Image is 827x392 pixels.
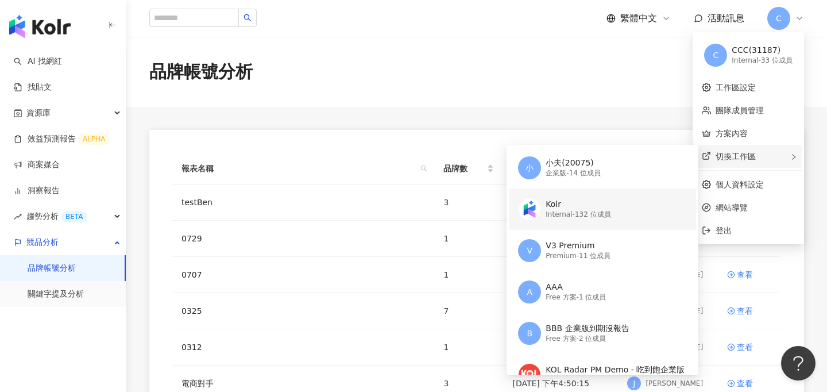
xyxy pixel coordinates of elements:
div: 查看 [737,341,753,353]
span: 資源庫 [26,100,51,126]
div: 查看 [737,377,753,390]
a: 查看 [727,341,772,353]
div: 小夫(20075) [546,157,600,169]
div: KOL Radar PM Demo - 吃到飽企業版 [546,364,685,376]
a: 查看 [727,305,772,317]
div: BETA [61,211,87,222]
div: CCC(31187) [732,45,793,56]
td: [DATE] 晚上7:20:20 [503,221,618,257]
a: 電商對手 [181,377,214,390]
img: KOLRadar_logo.jpeg [519,364,540,386]
th: 品牌數 [434,153,503,185]
div: Internal - 132 位成員 [546,210,610,220]
a: 商案媒合 [14,159,60,171]
img: Kolr%20app%20icon%20%281%29.png [519,198,540,220]
span: 活動訊息 [708,13,744,24]
span: C [776,12,782,25]
span: rise [14,213,22,221]
td: 7 [434,293,503,329]
span: C [713,49,718,62]
a: 0325 [181,305,202,317]
div: 企業版 - 14 位成員 [546,168,600,178]
span: 小 [525,162,534,174]
div: Premium - 11 位成員 [546,251,610,261]
a: searchAI 找網紅 [14,56,62,67]
span: A [527,286,533,298]
a: 關鍵字提及分析 [28,289,84,300]
div: 品牌帳號分析 [149,60,253,84]
div: 查看 [737,268,753,281]
span: 切換工作區 [716,152,756,161]
span: J [633,377,635,390]
a: 查看 [727,377,772,390]
img: logo [9,15,71,38]
a: 效益預測報告ALPHA [14,133,110,145]
span: 趨勢分析 [26,203,87,229]
td: 1 [434,221,503,257]
span: search [420,165,427,172]
iframe: Help Scout Beacon - Open [781,346,816,381]
div: [PERSON_NAME] [646,379,703,389]
span: 報表名稱 [181,162,416,175]
a: 個人資料設定 [716,180,764,189]
a: testBen [181,196,212,209]
a: 洞察報告 [14,185,60,197]
div: V3 Premium [546,240,610,252]
div: Free 方案 - 2 位成員 [546,334,629,344]
span: 網站導覽 [716,201,795,214]
span: B [527,327,533,340]
div: 查看 [737,305,753,317]
div: AAA [546,282,606,293]
a: 找貼文 [14,82,52,93]
div: Internal - 33 位成員 [732,56,793,66]
td: [DATE] 晚上8:16:06 [503,293,618,329]
td: [DATE] 下午5:58:09 [503,257,618,293]
span: 競品分析 [26,229,59,255]
a: 0707 [181,268,202,281]
td: 1 [434,329,503,366]
div: Free 方案 - 1 位成員 [546,293,606,302]
div: BBB 企業版到期沒報告 [546,323,629,335]
td: [DATE] 下午5:20:00 [503,329,618,366]
div: Kolr [546,199,610,210]
span: V [527,244,533,257]
span: search [244,14,252,22]
a: 0729 [181,232,202,245]
span: 登出 [716,226,732,235]
a: 工作區設定 [716,83,756,92]
th: 最後編輯時間 [503,153,618,185]
td: 3 [434,185,503,221]
span: right [790,153,797,160]
a: 品牌帳號分析 [28,263,76,274]
a: 方案內容 [716,129,748,138]
a: 團隊成員管理 [716,106,764,115]
span: search [418,160,430,177]
td: [DATE] 下午2:36:46 [503,185,618,221]
td: 1 [434,257,503,293]
a: 0312 [181,341,202,353]
span: 品牌數 [443,162,485,175]
span: 繁體中文 [620,12,657,25]
a: 查看 [727,268,772,281]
